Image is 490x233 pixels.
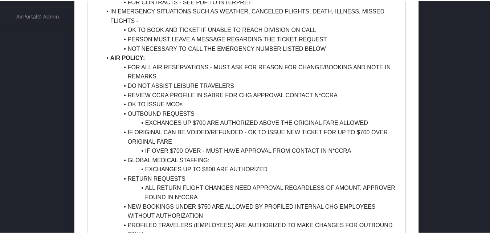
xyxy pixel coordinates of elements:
[102,62,400,81] li: FOR ALL AIR RESERVATIONS - MUST ASK FOR REASON FOR CHANGE/BOOKING AND NOTE IN REMARKS
[102,155,400,164] li: GLOBAL MEDICAL STAFFING:
[102,146,400,155] li: IF OVER $700 OVER - MUST HAVE APPROVAL FROM CONTACT IN N*CCRA
[102,173,400,183] li: RETURN REQUESTS
[102,34,400,44] li: PERSON MUST LEAVE A MESSAGE REGARDING THE TICKET REQUEST
[102,90,400,99] li: REVIEW CCRA PROFILE IN SABRE FOR CHG APPROVAL CONTACT N*CCRA
[102,127,400,146] li: IF ORIGINAL CAN BE VOIDED/REFUNDED - OK TO ISSUE NEW TICKET FOR UP TO $700 OVER ORIGINAL FARE
[110,54,145,60] strong: AIR POLICY:
[102,118,400,127] li: EXCHANGES UP $700 ARE AUTHORIZED ABOVE THE ORIGINAL FARE ALLOWED
[102,81,400,90] li: DO NOT ASSIST LEISURE TRAVELERS
[102,164,400,173] li: EXCHANGES UP TO $800 ARE AUTHORIZED
[102,201,400,220] li: NEW BOOKINGS UNDER $750 ARE ALLOWED BY PROFILED INTERNAL CHG EMPLOYEES WITHOUT AUTHORIZATION
[102,99,400,109] li: OK TO ISSUE MCOs
[102,109,400,118] li: OUTBOUND REQUESTS
[102,183,400,201] li: ALL RETURN FLIGHT CHANGES NEED APPROVAL REGARDLESS OF AMOUNT. APPROVER FOUND IN N*CCRA
[102,6,400,25] li: IN EMERGENCY SITUATIONS SUCH AS WEATHER, CANCELED FLIGHTS, DEATH, ILLNESS, MISSED FLIGHTS -
[102,25,400,34] li: OK TO BOOK AND TICKET IF UNABLE TO REACH DIVISION ON CALL
[102,44,400,53] li: NOT NECESSARY TO CALL THE EMERGENCY NUMBER LISTED BELOW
